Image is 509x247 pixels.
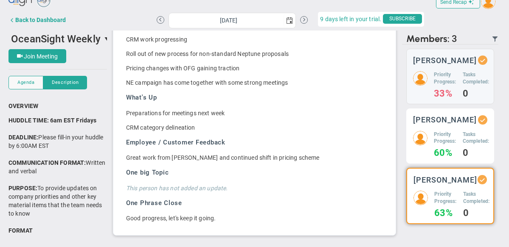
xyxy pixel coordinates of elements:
p: Pricing changes with OFG gaining traction [126,64,379,72]
h4: This person has not added an update. [126,184,379,192]
h4: 0 [463,90,489,97]
span: Members: [406,35,450,43]
h4: 0 [463,209,490,217]
span: 3 [452,35,457,43]
span: Filter Updated Members [492,36,498,42]
h3: What's Up [126,93,379,102]
img: 204746.Person.photo [413,131,427,145]
strong: OVERVIEW [8,103,38,109]
h5: Tasks Completed: [463,71,489,86]
span: Agenda [17,79,34,86]
span: select [101,31,115,46]
p: CRM work progressing [126,35,379,44]
span: FORMAT [8,227,33,234]
img: 204747.Person.photo [413,71,427,86]
p: NE campaign has come together with some strong meetings [126,78,379,87]
strong: HUDDLE TIME: 6am EST Fridays [8,117,96,124]
h4: 33% [434,90,456,97]
div: Updated Status [480,57,486,63]
button: Agenda [8,76,43,89]
h3: [PERSON_NAME] [413,56,477,64]
span: 9 days left in your trial. [320,14,381,25]
span: Good progress, let's keep it going. [126,215,216,222]
strong: PURPOSE: [8,185,37,191]
h5: Priority Progress: [434,71,456,86]
span: OceanSight Weekly [11,33,101,45]
button: Back to Dashboard [8,11,66,28]
h5: Tasks Completed: [463,191,490,205]
p: Preparations for meetings next week [126,109,379,117]
span: Description [52,79,79,86]
h4: 60% [434,149,456,157]
span: select [284,13,295,28]
button: Join Meeting [8,49,66,63]
button: Description [43,76,87,89]
div: Updated Status [479,177,485,183]
h4: 63% [434,209,456,217]
p: Please fill-in your huddle by 6:00AM EST Written and verbal To provide updates on company priorit... [8,116,107,235]
h3: Employee / Customer Feedback [126,138,379,147]
img: 206891.Person.photo [413,191,428,205]
p: Roll out of new process for non-standard Neptune proposals [126,50,379,58]
span: Join Meeting [24,53,58,60]
h5: Priority Progress: [434,191,456,205]
h4: 0 [463,149,489,157]
strong: COMMUNICATION FORMAT: [8,159,86,166]
h3: [PERSON_NAME] [413,176,477,184]
h3: One Phrase Close [126,199,379,208]
span: Great work from [PERSON_NAME] and continued shift in pricing scheme [126,154,320,161]
strong: DEADLINE: [8,134,38,141]
div: Back to Dashboard [15,17,66,23]
p: CRM category delineation [126,123,379,132]
div: Updated Status [480,117,486,123]
h3: One big Topic [126,168,379,177]
span: SUBSCRIBE [383,14,422,24]
h5: Tasks Completed: [463,131,489,145]
h3: [PERSON_NAME] [413,116,477,124]
h5: Priority Progress: [434,131,456,145]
